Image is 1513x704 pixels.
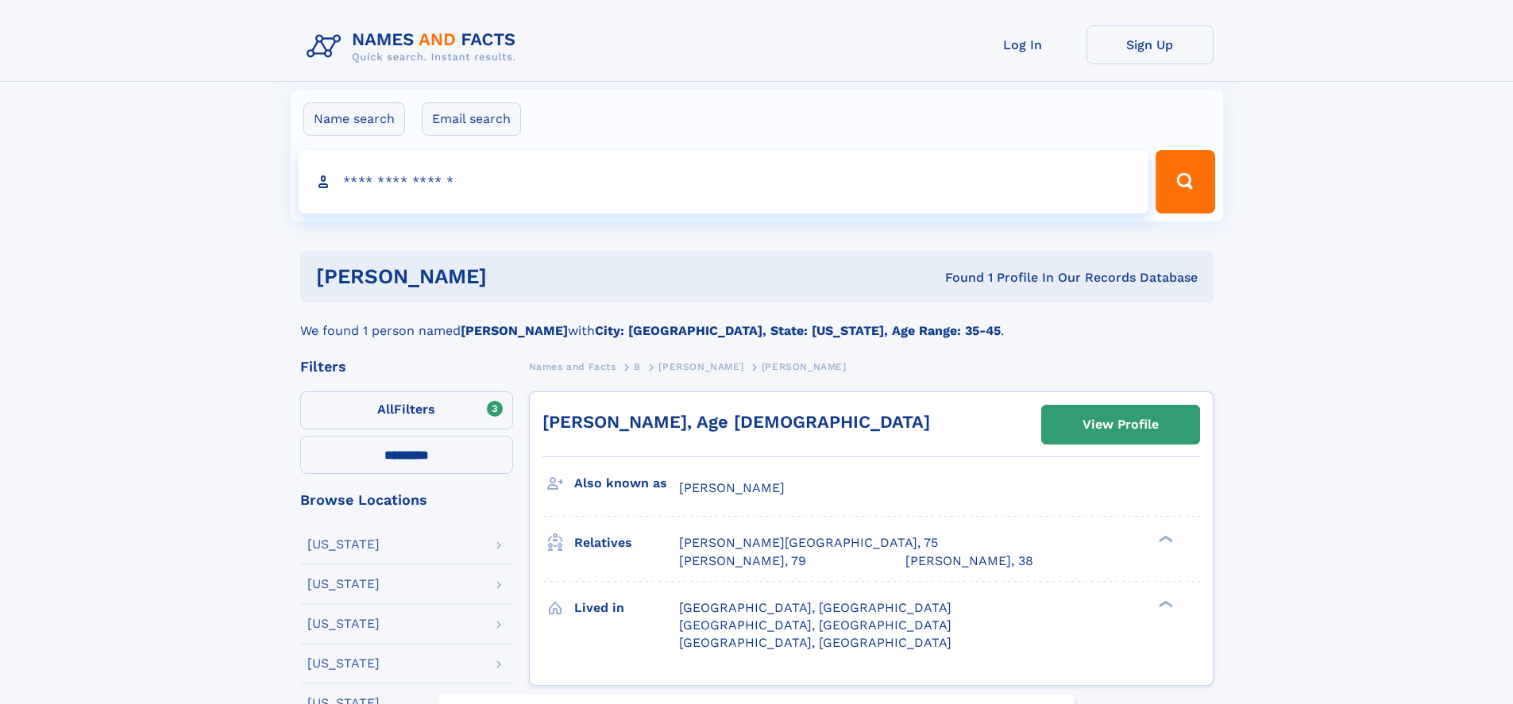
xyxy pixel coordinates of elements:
[679,534,938,552] a: [PERSON_NAME][GEOGRAPHIC_DATA], 75
[422,102,521,136] label: Email search
[1083,406,1159,443] div: View Profile
[529,356,616,376] a: Names and Facts
[595,323,1001,338] b: City: [GEOGRAPHIC_DATA], State: [US_STATE], Age Range: 35-45
[658,356,743,376] a: [PERSON_NAME]
[461,323,568,338] b: [PERSON_NAME]
[1087,25,1214,64] a: Sign Up
[300,493,513,507] div: Browse Locations
[905,552,1033,570] a: [PERSON_NAME], 38
[542,412,930,432] a: [PERSON_NAME], Age [DEMOGRAPHIC_DATA]
[303,102,405,136] label: Name search
[307,617,380,630] div: [US_STATE]
[316,267,716,287] h1: [PERSON_NAME]
[679,617,951,633] span: [GEOGRAPHIC_DATA], [GEOGRAPHIC_DATA]
[679,552,806,570] a: [PERSON_NAME], 79
[679,635,951,650] span: [GEOGRAPHIC_DATA], [GEOGRAPHIC_DATA]
[1155,598,1174,609] div: ❯
[574,470,679,497] h3: Also known as
[300,391,513,429] label: Filters
[634,356,641,376] a: B
[634,361,641,372] span: B
[307,578,380,591] div: [US_STATE]
[574,529,679,556] h3: Relatives
[658,361,743,372] span: [PERSON_NAME]
[1042,406,1199,444] a: View Profile
[299,150,1149,214] input: search input
[679,600,951,615] span: [GEOGRAPHIC_DATA], [GEOGRAPHIC_DATA]
[1155,534,1174,544] div: ❯
[716,269,1198,287] div: Found 1 Profile In Our Records Database
[307,657,380,670] div: [US_STATE]
[300,360,513,374] div: Filters
[574,594,679,621] h3: Lived in
[377,402,394,417] span: All
[1156,150,1214,214] button: Search Button
[300,25,529,68] img: Logo Names and Facts
[762,361,847,372] span: [PERSON_NAME]
[307,538,380,551] div: [US_STATE]
[959,25,1087,64] a: Log In
[300,302,1214,340] div: We found 1 person named with .
[679,480,785,495] span: [PERSON_NAME]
